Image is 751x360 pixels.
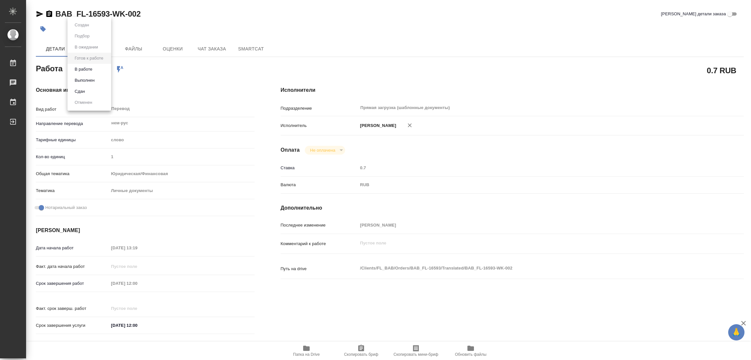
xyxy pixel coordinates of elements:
button: Создан [73,21,91,29]
button: Сдан [73,88,87,95]
button: В работе [73,66,94,73]
button: Выполнен [73,77,96,84]
button: Подбор [73,33,92,40]
button: Отменен [73,99,94,106]
button: В ожидании [73,44,100,51]
button: Готов к работе [73,55,105,62]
